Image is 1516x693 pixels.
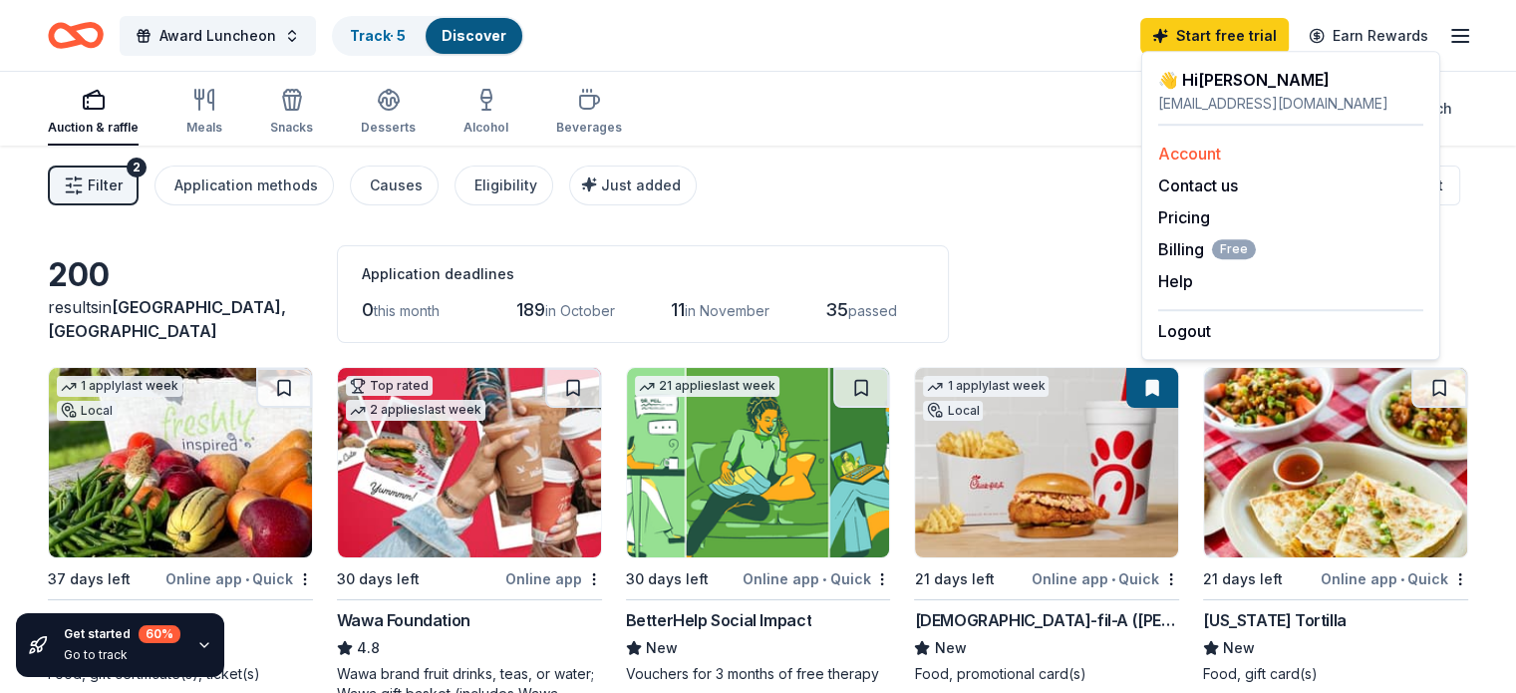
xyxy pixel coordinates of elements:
button: Auction & raffle [48,80,139,146]
span: 11 [671,299,685,320]
div: 30 days left [337,567,420,591]
div: Local [923,401,983,421]
button: BillingFree [1158,237,1256,261]
button: Just added [569,166,697,205]
a: Image for BetterHelp Social Impact21 applieslast week30 days leftOnline app•QuickBetterHelp Socia... [626,367,891,684]
button: Desserts [361,80,416,146]
span: 0 [362,299,374,320]
div: Online app [505,566,602,591]
div: Local [57,401,117,421]
div: Snacks [270,120,313,136]
button: Meals [186,80,222,146]
span: 4.8 [357,636,380,660]
a: Start free trial [1140,18,1289,54]
span: • [1111,571,1115,587]
button: Help [1158,269,1193,293]
div: [EMAIL_ADDRESS][DOMAIN_NAME] [1158,92,1423,116]
div: Food, gift card(s) [1203,664,1468,684]
button: Award Luncheon [120,16,316,56]
span: [GEOGRAPHIC_DATA], [GEOGRAPHIC_DATA] [48,297,286,341]
div: 1 apply last week [923,376,1049,397]
a: Account [1158,144,1221,164]
div: Online app Quick [1321,566,1468,591]
button: Causes [350,166,439,205]
span: New [646,636,678,660]
a: Track· 5 [350,27,406,44]
div: 200 [48,255,313,295]
div: Auction & raffle [48,120,139,136]
span: Free [1212,239,1256,259]
div: 21 days left [914,567,994,591]
div: [DEMOGRAPHIC_DATA]-fil-A ([PERSON_NAME][GEOGRAPHIC_DATA]) [914,608,1179,632]
img: Image for BetterHelp Social Impact [627,368,890,557]
span: Billing [1158,237,1256,261]
span: • [1400,571,1404,587]
div: 1 apply last week [57,376,182,397]
div: Application deadlines [362,262,924,286]
button: Snacks [270,80,313,146]
div: Wawa Foundation [337,608,470,632]
button: Logout [1158,319,1211,343]
div: 2 [127,158,147,177]
a: Discover [442,27,506,44]
span: 189 [516,299,545,320]
div: Vouchers for 3 months of free therapy [626,664,891,684]
span: Just added [601,176,681,193]
button: Filter2 [48,166,139,205]
a: Image for Alstede Farms1 applylast weekLocal37 days leftOnline app•QuickAlstede FarmsNewFood, gif... [48,367,313,684]
img: Image for Alstede Farms [49,368,312,557]
img: Image for California Tortilla [1204,368,1467,557]
button: Alcohol [463,80,508,146]
div: 2 applies last week [346,400,485,421]
div: 21 applies last week [635,376,779,397]
div: Get started [64,625,180,643]
div: BetterHelp Social Impact [626,608,811,632]
div: [US_STATE] Tortilla [1203,608,1346,632]
span: this month [374,302,440,319]
button: Track· 5Discover [332,16,524,56]
div: Top rated [346,376,433,396]
div: Beverages [556,120,622,136]
a: Pricing [1158,207,1210,227]
a: Image for California Tortilla21 days leftOnline app•Quick[US_STATE] TortillaNewFood, gift card(s) [1203,367,1468,684]
div: 37 days left [48,567,131,591]
a: Earn Rewards [1297,18,1440,54]
span: passed [848,302,897,319]
div: Alcohol [463,120,508,136]
div: Desserts [361,120,416,136]
div: 30 days left [626,567,709,591]
button: Contact us [1158,173,1238,197]
span: Filter [88,173,123,197]
span: • [822,571,826,587]
img: Image for Wawa Foundation [338,368,601,557]
a: Image for Chick-fil-A (Morris Plains)1 applylast weekLocal21 days leftOnline app•Quick[DEMOGRAPHI... [914,367,1179,684]
button: Eligibility [455,166,553,205]
button: Application methods [154,166,334,205]
div: Online app Quick [743,566,890,591]
span: in October [545,302,615,319]
div: Causes [370,173,423,197]
img: Image for Chick-fil-A (Morris Plains) [915,368,1178,557]
div: 60 % [139,625,180,643]
div: Food, promotional card(s) [914,664,1179,684]
span: in November [685,302,769,319]
div: results [48,295,313,343]
a: Home [48,12,104,59]
span: New [1223,636,1255,660]
span: Award Luncheon [159,24,276,48]
div: Online app Quick [165,566,313,591]
span: 35 [825,299,848,320]
button: Beverages [556,80,622,146]
span: in [48,297,286,341]
div: Go to track [64,647,180,663]
div: 21 days left [1203,567,1283,591]
span: New [934,636,966,660]
div: Eligibility [474,173,537,197]
div: Meals [186,120,222,136]
div: 👋 Hi [PERSON_NAME] [1158,68,1423,92]
span: • [245,571,249,587]
div: Online app Quick [1032,566,1179,591]
div: Application methods [174,173,318,197]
